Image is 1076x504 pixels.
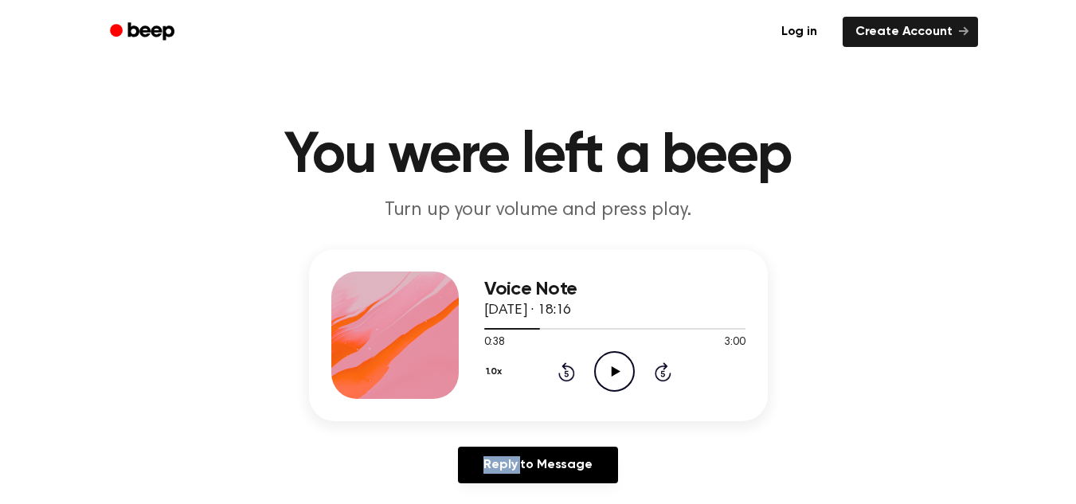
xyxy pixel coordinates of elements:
[484,334,505,351] span: 0:38
[765,14,833,50] a: Log in
[484,358,508,385] button: 1.0x
[131,127,946,185] h1: You were left a beep
[99,17,189,48] a: Beep
[724,334,745,351] span: 3:00
[458,447,617,483] a: Reply to Message
[233,197,844,224] p: Turn up your volume and press play.
[484,279,745,300] h3: Voice Note
[484,303,572,318] span: [DATE] · 18:16
[843,17,978,47] a: Create Account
